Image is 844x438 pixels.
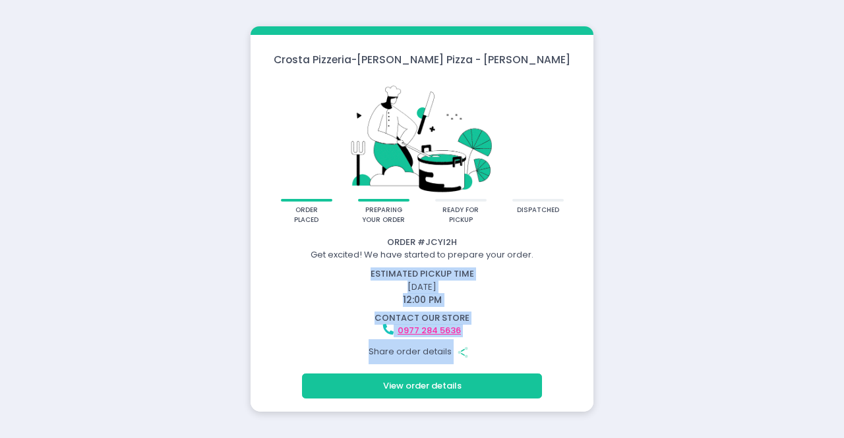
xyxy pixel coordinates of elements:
[517,205,559,215] div: dispatched
[251,52,593,67] div: Crosta Pizzeria - [PERSON_NAME] Pizza - [PERSON_NAME]
[403,293,442,306] span: 12:00 PM
[302,373,542,398] button: View order details
[439,205,482,225] div: ready for pickup
[362,205,405,225] div: preparing your order
[253,236,591,249] div: Order # JCYI2H
[253,339,591,364] div: Share order details
[398,324,461,337] a: 0977 284 5636
[253,312,591,325] div: contact our store
[285,205,328,225] div: order placed
[253,248,591,261] div: Get excited! We have started to prepare your order.
[245,267,600,307] div: [DATE]
[268,76,576,198] img: talkie
[253,267,591,281] div: estimated pickup time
